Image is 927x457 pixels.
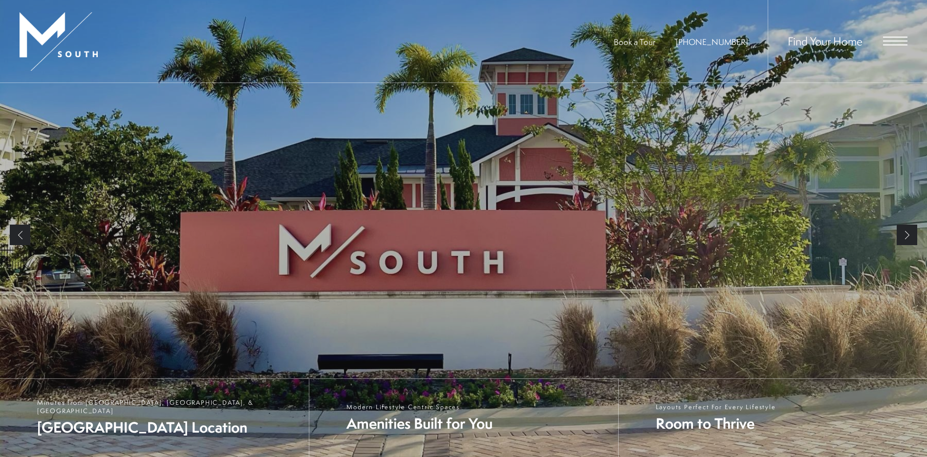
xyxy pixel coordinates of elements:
img: MSouth [20,12,98,71]
span: Layouts Perfect For Every Lifestyle [656,403,776,411]
button: Open Menu [883,37,907,45]
a: Find Your Home [788,33,862,49]
span: Minutes from [GEOGRAPHIC_DATA], [GEOGRAPHIC_DATA], & [GEOGRAPHIC_DATA] [37,398,299,415]
a: Call Us at 813-570-8014 [676,36,748,47]
a: Next [897,225,917,245]
a: Book a Tour [614,36,655,47]
a: Layouts Perfect For Every Lifestyle [618,379,927,457]
span: Amenities Built for You [346,414,493,434]
span: Room to Thrive [656,414,776,434]
span: Modern Lifestyle Centric Spaces [346,403,493,411]
a: Modern Lifestyle Centric Spaces [309,379,618,457]
span: [PHONE_NUMBER] [676,36,748,47]
span: [GEOGRAPHIC_DATA] Location [37,417,299,437]
a: Previous [10,225,30,245]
